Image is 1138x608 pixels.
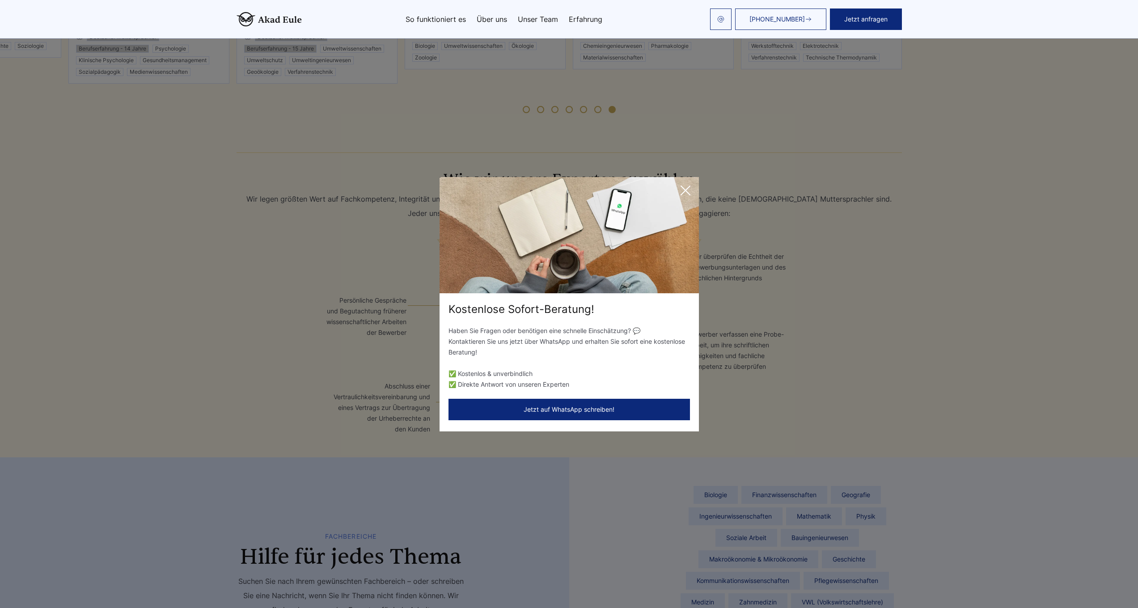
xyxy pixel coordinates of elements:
[830,8,902,30] button: Jetzt anfragen
[406,16,466,23] a: So funktioniert es
[237,12,302,26] img: logo
[448,399,690,420] button: Jetzt auf WhatsApp schreiben!
[440,177,699,293] img: exit
[440,302,699,317] div: Kostenlose Sofort-Beratung!
[569,16,602,23] a: Erfahrung
[448,379,690,390] li: ✅ Direkte Antwort von unseren Experten
[477,16,507,23] a: Über uns
[448,325,690,358] p: Haben Sie Fragen oder benötigen eine schnelle Einschätzung? 💬 Kontaktieren Sie uns jetzt über Wha...
[717,16,724,23] img: email
[518,16,558,23] a: Unser Team
[749,16,805,23] span: [PHONE_NUMBER]
[735,8,826,30] a: [PHONE_NUMBER]
[448,368,690,379] li: ✅ Kostenlos & unverbindlich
